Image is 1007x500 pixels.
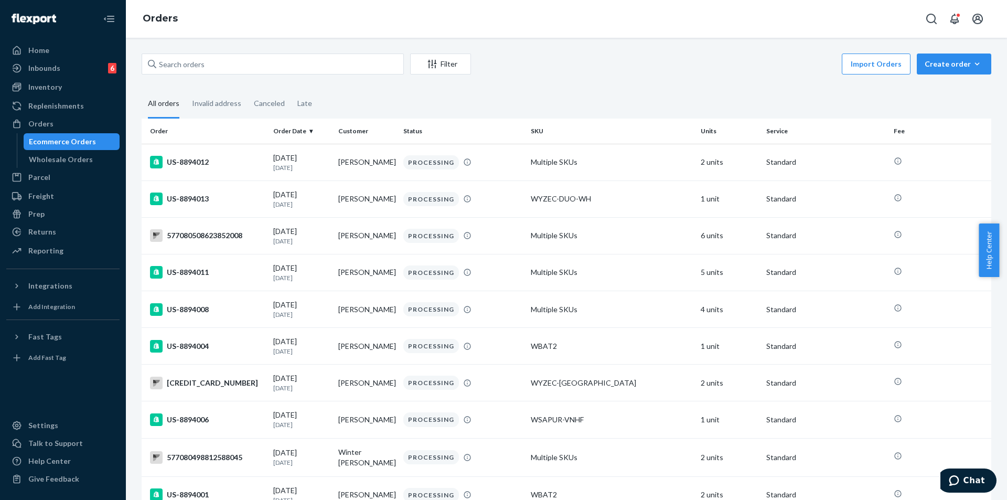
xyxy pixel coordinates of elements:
[697,217,762,254] td: 6 units
[150,303,265,316] div: US-8894008
[766,490,885,500] p: Standard
[273,336,330,356] div: [DATE]
[403,265,459,280] div: PROCESSING
[338,126,395,135] div: Customer
[273,347,330,356] p: [DATE]
[527,291,697,328] td: Multiple SKUs
[273,163,330,172] p: [DATE]
[99,8,120,29] button: Close Navigation
[6,42,120,59] a: Home
[150,156,265,168] div: US-8894012
[6,471,120,487] button: Give Feedback
[108,63,116,73] div: 6
[6,278,120,294] button: Integrations
[6,299,120,315] a: Add Integration
[273,420,330,429] p: [DATE]
[334,328,399,365] td: [PERSON_NAME]
[24,151,120,168] a: Wholesale Orders
[334,254,399,291] td: [PERSON_NAME]
[150,229,265,242] div: 577080508623852008
[842,54,910,75] button: Import Orders
[766,414,885,425] p: Standard
[403,192,459,206] div: PROCESSING
[697,180,762,217] td: 1 unit
[921,8,942,29] button: Open Search Box
[273,448,330,467] div: [DATE]
[254,90,285,117] div: Canceled
[766,452,885,463] p: Standard
[979,224,999,277] button: Help Center
[6,188,120,205] a: Freight
[142,54,404,75] input: Search orders
[28,63,60,73] div: Inbounds
[273,200,330,209] p: [DATE]
[6,242,120,259] a: Reporting
[28,353,66,362] div: Add Fast Tag
[150,193,265,205] div: US-8894013
[531,378,692,388] div: WYZEC-[GEOGRAPHIC_DATA]
[6,79,120,95] a: Inventory
[697,119,762,144] th: Units
[273,189,330,209] div: [DATE]
[28,45,49,56] div: Home
[762,119,890,144] th: Service
[6,206,120,222] a: Prep
[334,401,399,438] td: [PERSON_NAME]
[28,332,62,342] div: Fast Tags
[697,365,762,401] td: 2 units
[697,328,762,365] td: 1 unit
[134,4,186,34] ol: breadcrumbs
[766,230,885,241] p: Standard
[297,90,312,117] div: Late
[403,302,459,316] div: PROCESSING
[403,155,459,169] div: PROCESSING
[28,281,72,291] div: Integrations
[28,456,71,466] div: Help Center
[766,341,885,352] p: Standard
[150,451,265,464] div: 577080498812588045
[150,266,265,279] div: US-8894011
[697,144,762,180] td: 2 units
[766,378,885,388] p: Standard
[334,144,399,180] td: [PERSON_NAME]
[148,90,179,119] div: All orders
[28,246,63,256] div: Reporting
[940,469,997,495] iframe: Opens a widget where you can chat to one of our agents
[403,229,459,243] div: PROCESSING
[334,180,399,217] td: [PERSON_NAME]
[766,267,885,278] p: Standard
[6,328,120,345] button: Fast Tags
[334,291,399,328] td: [PERSON_NAME]
[766,194,885,204] p: Standard
[28,172,50,183] div: Parcel
[273,384,330,392] p: [DATE]
[527,144,697,180] td: Multiple SKUs
[6,417,120,434] a: Settings
[411,59,470,69] div: Filter
[28,474,79,484] div: Give Feedback
[28,302,75,311] div: Add Integration
[925,59,983,69] div: Create order
[527,438,697,476] td: Multiple SKUs
[273,237,330,246] p: [DATE]
[697,401,762,438] td: 1 unit
[917,54,991,75] button: Create order
[273,263,330,282] div: [DATE]
[6,224,120,240] a: Returns
[28,82,62,92] div: Inventory
[766,304,885,315] p: Standard
[697,438,762,476] td: 2 units
[531,414,692,425] div: WSAPUR-VNHF
[192,90,241,117] div: Invalid address
[527,254,697,291] td: Multiple SKUs
[273,458,330,467] p: [DATE]
[273,226,330,246] div: [DATE]
[28,209,45,219] div: Prep
[410,54,471,75] button: Filter
[531,194,692,204] div: WYZEC-DUO-WH
[527,119,697,144] th: SKU
[150,377,265,389] div: [CREDIT_CARD_NUMBER]
[273,373,330,392] div: [DATE]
